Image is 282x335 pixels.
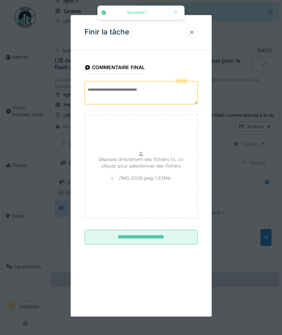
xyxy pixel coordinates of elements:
p: Déposez directement des fichiers ici, ou cliquez pour sélectionner des fichiers [91,156,191,169]
li: ./IMG_0039.jpeg - 1.53 Mb [111,175,171,182]
div: Success ! [110,10,165,16]
h3: Finir la tâche [85,28,129,36]
div: Commentaire final [85,62,145,74]
div: Requis [175,78,188,84]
